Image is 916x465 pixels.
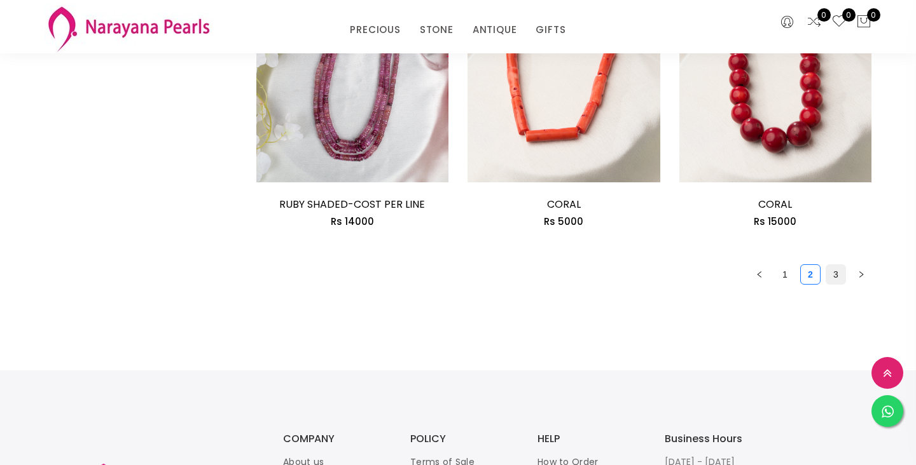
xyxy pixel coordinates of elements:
li: Next Page [851,264,871,285]
a: STONE [420,20,454,39]
span: 0 [842,8,856,22]
button: right [851,264,871,285]
span: Rs 5000 [544,215,583,228]
button: 0 [856,14,871,30]
span: Rs 14000 [331,215,374,228]
a: CORAL [758,197,792,212]
a: 1 [775,265,795,284]
a: 0 [831,14,847,30]
span: 0 [817,8,831,22]
span: left [756,271,763,278]
li: 1 [775,264,795,285]
li: 2 [800,264,821,285]
h3: HELP [538,434,639,444]
a: 3 [826,265,845,284]
li: 3 [826,264,846,285]
h3: Business Hours [665,434,767,444]
span: Rs 15000 [754,215,796,228]
a: ANTIQUE [473,20,517,39]
button: left [749,264,770,285]
a: PRECIOUS [350,20,400,39]
h3: COMPANY [283,434,385,444]
a: 0 [807,14,822,30]
span: 0 [867,8,880,22]
a: GIFTS [536,20,566,39]
a: RUBY SHADED-COST PER LINE [279,197,425,212]
li: Previous Page [749,264,770,285]
span: right [857,271,865,278]
a: CORAL [547,197,581,212]
h3: POLICY [410,434,512,444]
a: 2 [801,265,820,284]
